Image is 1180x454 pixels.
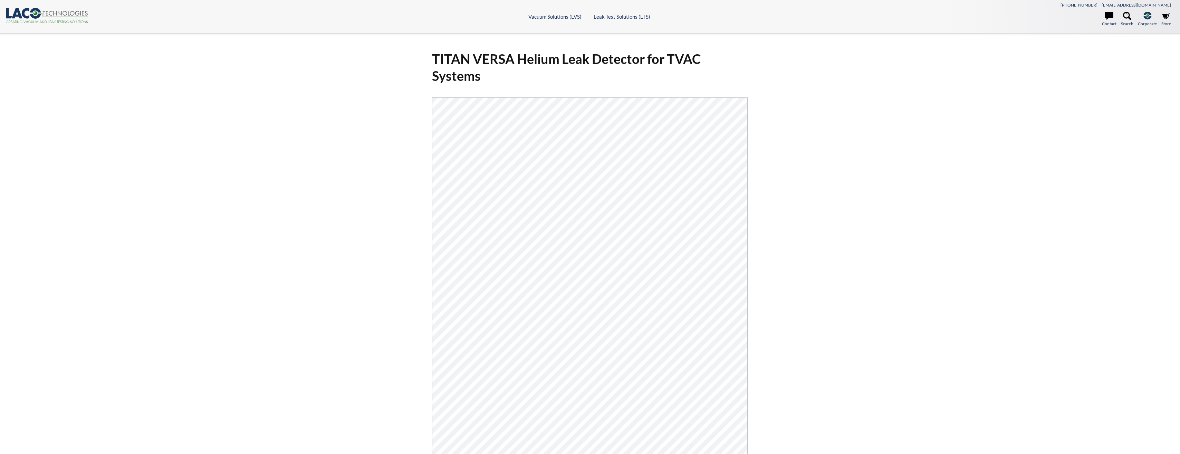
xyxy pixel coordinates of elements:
a: Leak Test Solutions (LTS) [594,13,650,20]
a: Contact [1102,12,1116,27]
a: Vacuum Solutions (LVS) [528,13,582,20]
a: Search [1121,12,1133,27]
a: Store [1161,12,1171,27]
h1: TITAN VERSA Helium Leak Detector for TVAC Systems [432,50,748,85]
a: [PHONE_NUMBER] [1061,2,1097,8]
span: Corporate [1138,20,1157,27]
a: [EMAIL_ADDRESS][DOMAIN_NAME] [1102,2,1171,8]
